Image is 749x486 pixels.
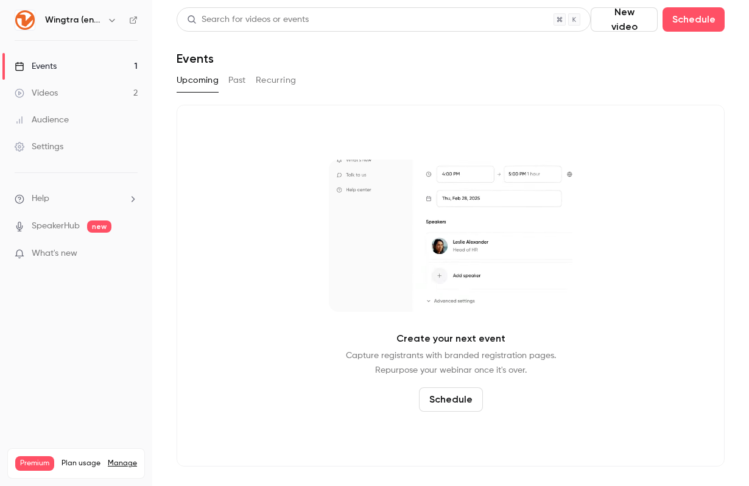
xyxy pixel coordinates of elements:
button: Schedule [663,7,725,32]
p: Create your next event [396,331,505,346]
button: Recurring [256,71,297,90]
a: SpeakerHub [32,220,80,233]
div: Search for videos or events [187,13,309,26]
h1: Events [177,51,214,66]
span: What's new [32,247,77,260]
span: Help [32,192,49,205]
h6: Wingtra (english) [45,14,102,26]
button: New video [591,7,658,32]
a: Manage [108,459,137,468]
img: Wingtra (english) [15,10,35,30]
button: Upcoming [177,71,219,90]
span: new [87,220,111,233]
iframe: Noticeable Trigger [123,248,138,259]
div: Events [15,60,57,72]
div: Audience [15,114,69,126]
button: Schedule [419,387,483,412]
span: Premium [15,456,54,471]
div: Videos [15,87,58,99]
p: Capture registrants with branded registration pages. Repurpose your webinar once it's over. [346,348,556,378]
span: Plan usage [62,459,100,468]
div: Settings [15,141,63,153]
button: Past [228,71,246,90]
li: help-dropdown-opener [15,192,138,205]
